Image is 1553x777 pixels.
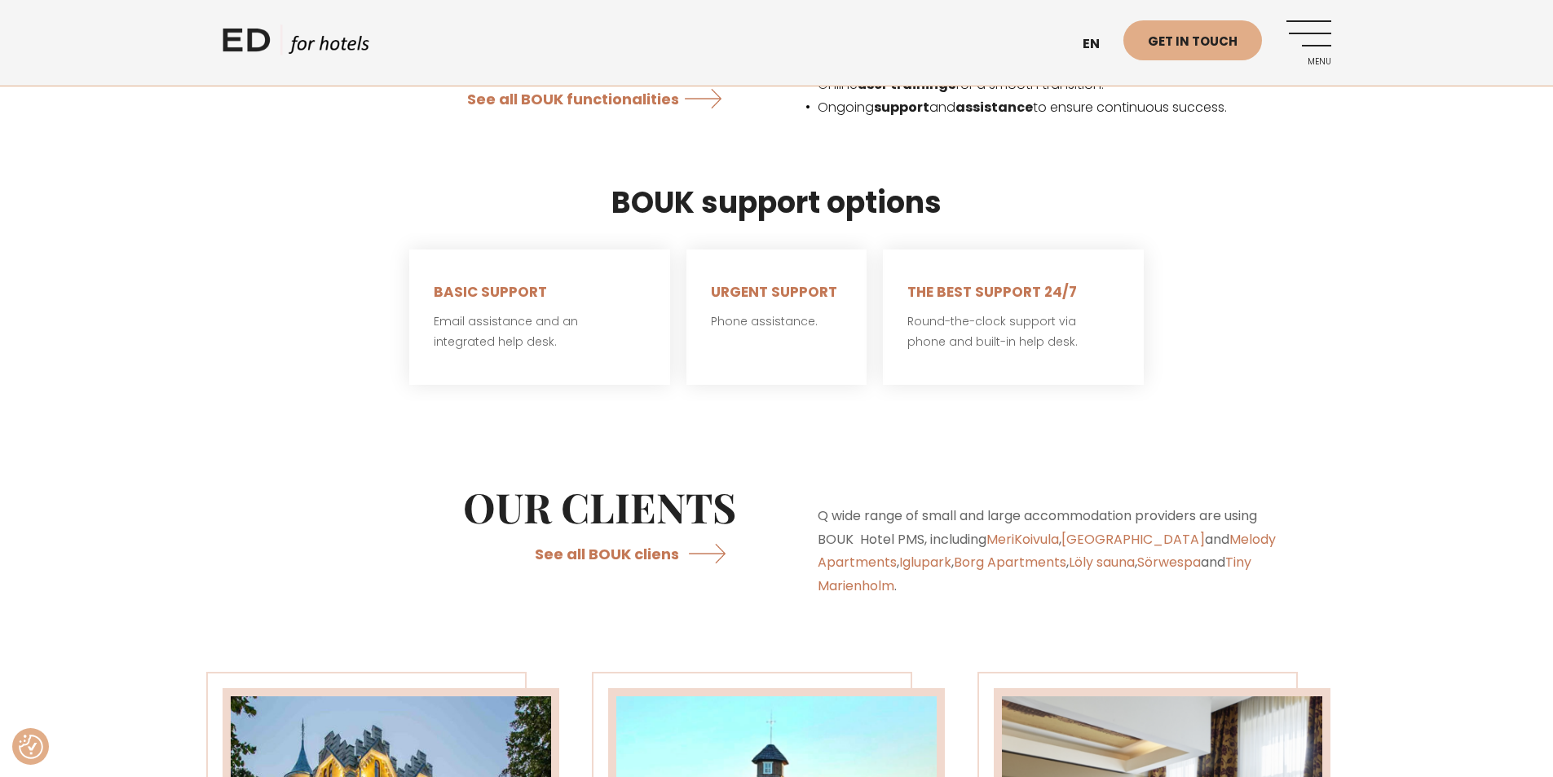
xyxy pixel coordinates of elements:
[535,532,736,575] a: See all BOUK cliens
[434,313,578,350] span: mail assistance and an integrated help desk.
[818,75,1104,94] span: Online for a smooth transition.
[986,530,1059,549] a: MeriKoivula
[1061,530,1205,549] a: [GEOGRAPHIC_DATA]
[1074,24,1123,64] a: en
[955,98,1033,117] strong: assistance
[1069,553,1135,572] a: Löly sauna
[899,553,951,572] a: Iglupark
[19,735,43,759] img: Revisit consent button
[467,77,736,120] a: See all BOUK functionalities
[711,313,717,329] span: P
[858,75,955,94] strong: user trainings
[907,313,1078,350] span: Round-the-clock support via phone and built-in help desk.
[1137,553,1201,572] a: Sörwespa
[907,282,1077,302] span: THE BEST SUPPORT 24/7
[711,282,837,302] span: URGENT SUPPORT
[954,553,1066,572] a: Borg Apartments
[818,98,1227,117] span: Ongoing and to ensure continuous success.
[19,735,43,759] button: Consent Preferences
[717,313,818,329] span: hone assistance.
[263,483,736,532] h2: Our Clients
[1123,20,1262,60] a: Get in touch
[611,182,942,223] span: BOUK support options
[1286,20,1331,65] a: Menu
[818,506,1276,595] span: Q wide range of small and large accommodation providers are using BOUK Hotel PMS, including , and...
[434,313,439,329] span: E
[223,24,369,65] a: ED HOTELS
[874,98,929,117] strong: support
[434,282,547,302] span: BASIC SUPPORT
[1286,57,1331,67] span: Menu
